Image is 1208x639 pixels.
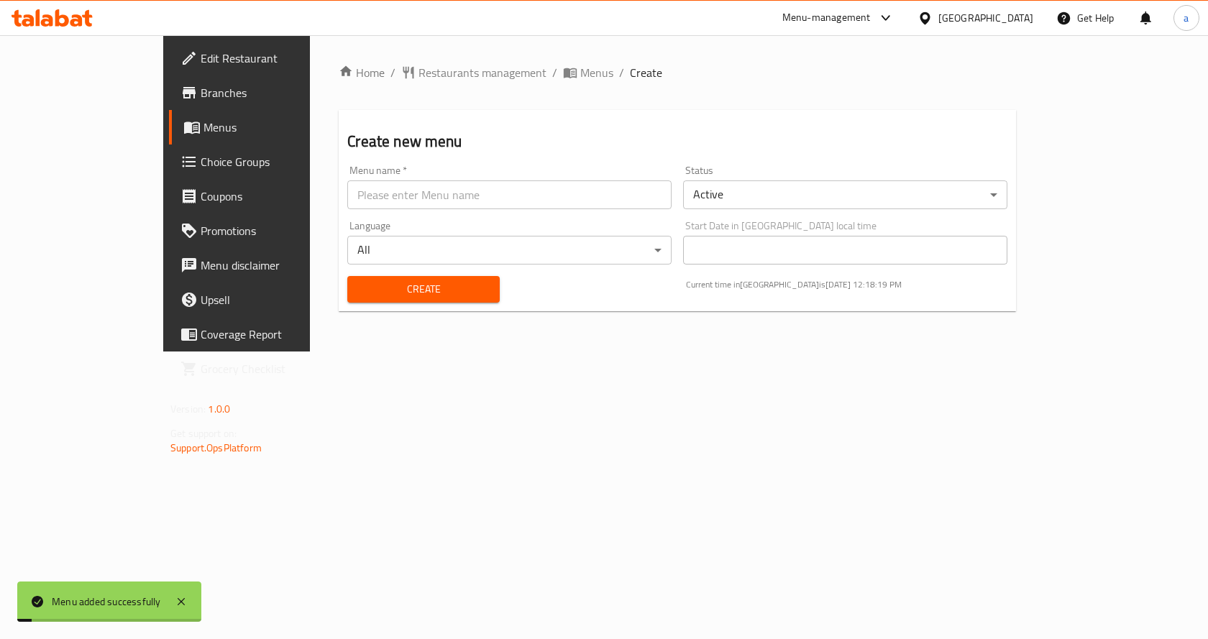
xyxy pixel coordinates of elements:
[201,153,354,170] span: Choice Groups
[169,351,365,386] a: Grocery Checklist
[52,594,161,610] div: Menu added successfully
[347,180,672,209] input: Please enter Menu name
[686,278,1007,291] p: Current time in [GEOGRAPHIC_DATA] is [DATE] 12:18:19 PM
[418,64,546,81] span: Restaurants management
[201,84,354,101] span: Branches
[563,64,613,81] a: Menus
[1184,10,1189,26] span: a
[347,236,672,265] div: All
[552,64,557,81] li: /
[683,180,1007,209] div: Active
[580,64,613,81] span: Menus
[170,400,206,418] span: Version:
[347,276,499,303] button: Create
[782,9,871,27] div: Menu-management
[169,282,365,317] a: Upsell
[401,64,546,81] a: Restaurants management
[201,188,354,205] span: Coupons
[201,326,354,343] span: Coverage Report
[339,64,1016,81] nav: breadcrumb
[170,424,237,443] span: Get support on:
[169,248,365,282] a: Menu disclaimer
[203,119,354,136] span: Menus
[390,64,395,81] li: /
[201,360,354,377] span: Grocery Checklist
[169,110,365,144] a: Menus
[170,438,262,457] a: Support.OpsPlatform
[169,179,365,213] a: Coupons
[208,400,230,418] span: 1.0.0
[169,75,365,110] a: Branches
[169,144,365,179] a: Choice Groups
[169,317,365,351] a: Coverage Report
[938,10,1033,26] div: [GEOGRAPHIC_DATA]
[630,64,662,81] span: Create
[347,131,1007,152] h2: Create new menu
[201,222,354,239] span: Promotions
[201,291,354,308] span: Upsell
[169,213,365,248] a: Promotions
[169,41,365,75] a: Edit Restaurant
[201,257,354,274] span: Menu disclaimer
[359,280,488,298] span: Create
[619,64,624,81] li: /
[201,50,354,67] span: Edit Restaurant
